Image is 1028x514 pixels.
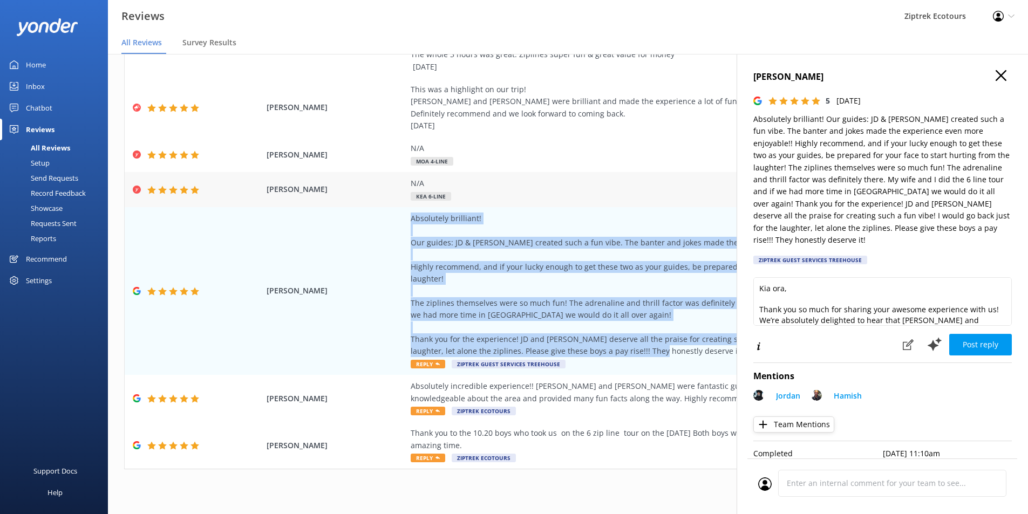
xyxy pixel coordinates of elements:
[811,390,822,401] img: 60-1745797844.JPG
[26,270,52,291] div: Settings
[411,427,902,451] div: Thank you to the 10.20 boys who took us on the 6 zip line tour on the [DATE] Both boys where extr...
[753,448,883,460] p: Completed
[6,231,56,246] div: Reports
[452,454,516,462] span: Ziptrek Ecotours
[836,95,861,107] p: [DATE]
[411,177,902,189] div: N/A
[47,482,63,503] div: Help
[6,155,50,170] div: Setup
[6,186,86,201] div: Record Feedback
[121,37,162,48] span: All Reviews
[452,360,566,368] span: Ziptrek Guest Services Treehouse
[26,54,46,76] div: Home
[26,97,52,119] div: Chatbot
[996,70,1006,82] button: Close
[33,460,77,482] div: Support Docs
[411,142,902,154] div: N/A
[6,140,70,155] div: All Reviews
[267,285,406,297] span: [PERSON_NAME]
[753,113,1012,246] p: Absolutely brilliant! Our guides: JD & [PERSON_NAME] created such a fun vibe. The banter and joke...
[6,140,108,155] a: All Reviews
[826,95,830,106] span: 5
[6,216,108,231] a: Requests Sent
[6,170,78,186] div: Send Requests
[753,70,1012,84] h4: [PERSON_NAME]
[411,407,445,415] span: Reply
[26,248,67,270] div: Recommend
[753,369,1012,383] h4: Mentions
[753,390,764,401] img: 60-1750636319.JPG
[121,8,165,25] h3: Reviews
[753,277,1012,326] textarea: Kia ora, Thank you so much for sharing your awesome experience with us! We’re absolutely delighte...
[828,390,862,405] a: Hamish
[411,157,453,166] span: Moa 4-Line
[6,186,108,201] a: Record Feedback
[452,407,516,415] span: Ziptrek Ecotours
[182,37,236,48] span: Survey Results
[883,448,1012,460] p: [DATE] 11:10am
[267,440,406,451] span: [PERSON_NAME]
[834,390,862,402] p: Hamish
[6,231,108,246] a: Reports
[776,390,800,402] p: Jordan
[6,155,108,170] a: Setup
[411,454,445,462] span: Reply
[771,390,800,405] a: Jordan
[267,149,406,161] span: [PERSON_NAME]
[411,360,445,368] span: Reply
[6,216,77,231] div: Requests Sent
[6,201,108,216] a: Showcase
[267,183,406,195] span: [PERSON_NAME]
[16,18,78,36] img: yonder-white-logo.png
[26,76,45,97] div: Inbox
[6,170,108,186] a: Send Requests
[758,477,772,491] img: user_profile.svg
[411,192,451,201] span: Kea 6-Line
[267,393,406,405] span: [PERSON_NAME]
[411,213,902,358] div: Absolutely brilliant! Our guides: JD & [PERSON_NAME] created such a fun vibe. The banter and joke...
[753,256,867,264] div: Ziptrek Guest Services Treehouse
[411,84,902,132] div: This was a highlight on our trip! [PERSON_NAME] and [PERSON_NAME] were brilliant and made the exp...
[949,334,1012,355] button: Post reply
[26,119,55,140] div: Reviews
[411,380,902,405] div: Absolutely incredible experience!! [PERSON_NAME] and [PERSON_NAME] were fantastic guides for our ...
[267,101,406,113] span: [PERSON_NAME]
[6,201,63,216] div: Showcase
[753,416,834,433] button: Team Mentions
